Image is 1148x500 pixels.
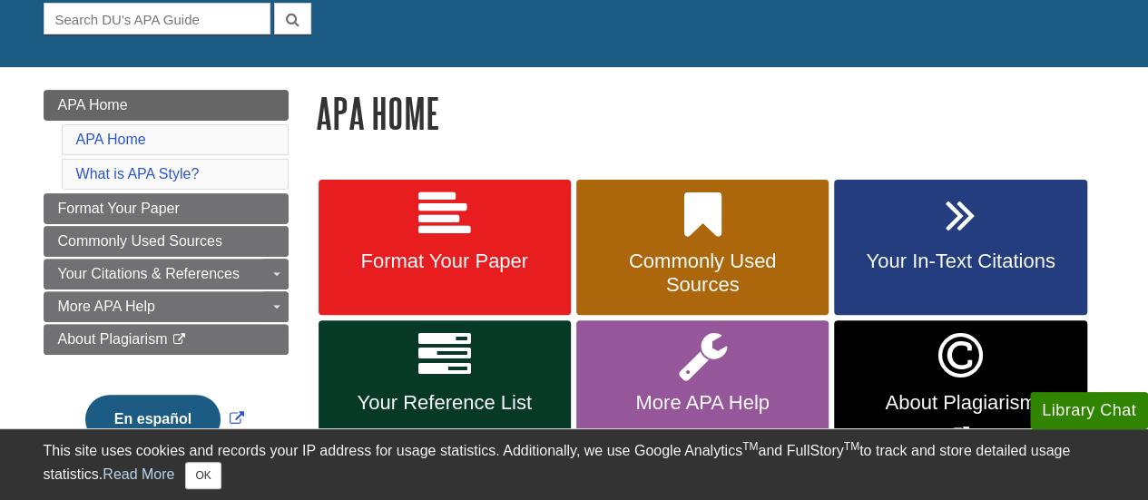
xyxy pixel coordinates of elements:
sup: TM [844,440,859,453]
span: Format Your Paper [58,201,180,216]
span: Your Citations & References [58,266,240,281]
span: Commonly Used Sources [590,250,815,297]
a: Format Your Paper [44,193,289,224]
a: Format Your Paper [319,180,571,316]
i: This link opens in a new window [172,334,187,346]
span: More APA Help [58,299,155,314]
a: What is APA Style? [76,166,200,181]
a: APA Home [44,90,289,121]
span: Commonly Used Sources [58,233,222,249]
button: En español [85,395,221,444]
a: Read More [103,466,174,482]
span: More APA Help [590,391,815,415]
h1: APA Home [316,90,1105,136]
sup: TM [742,440,758,453]
span: Format Your Paper [332,250,557,273]
span: Your In-Text Citations [848,250,1073,273]
span: About Plagiarism [58,331,168,347]
a: Your Reference List [319,320,571,459]
a: Link opens in new window [81,411,249,426]
a: Commonly Used Sources [44,226,289,257]
span: APA Home [58,97,128,113]
span: About Plagiarism [848,391,1073,415]
div: Guide Page Menu [44,90,289,475]
span: Your Reference List [332,391,557,415]
a: Your In-Text Citations [834,180,1086,316]
a: Commonly Used Sources [576,180,829,316]
div: This site uses cookies and records your IP address for usage statistics. Additionally, we use Goo... [44,440,1105,489]
button: Library Chat [1030,392,1148,429]
button: Close [185,462,221,489]
a: Your Citations & References [44,259,289,289]
a: More APA Help [576,320,829,459]
a: Link opens in new window [834,320,1086,459]
input: Search DU's APA Guide [44,3,270,34]
a: About Plagiarism [44,324,289,355]
a: More APA Help [44,291,289,322]
a: APA Home [76,132,146,147]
